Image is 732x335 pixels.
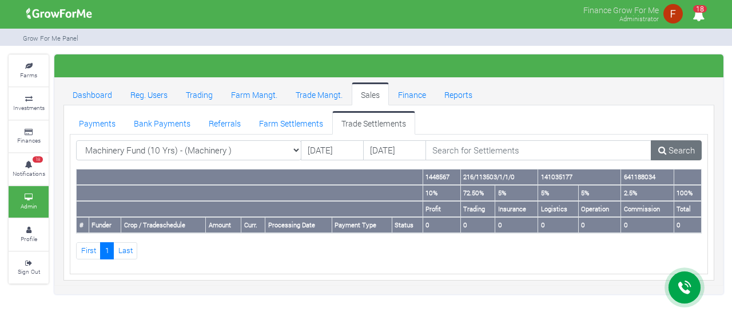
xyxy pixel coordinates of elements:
[177,82,222,105] a: Trading
[352,82,389,105] a: Sales
[9,252,49,283] a: Sign Out
[241,217,265,233] th: Curr.
[9,88,49,119] a: Investments
[425,140,652,161] input: Search for Settlements
[332,217,392,233] th: Payment Type
[495,201,538,217] th: Insurance
[77,217,89,233] th: #
[89,217,121,233] th: Funder
[222,82,287,105] a: Farm Mangt.
[662,2,685,25] img: growforme image
[9,186,49,218] a: Admin
[200,111,250,134] a: Referrals
[687,2,710,28] i: Notifications
[460,170,538,185] th: 216/113503/1/1/0
[33,156,43,163] span: 18
[495,185,538,201] th: 5%
[392,217,423,233] th: Status
[651,140,702,161] a: Search
[301,140,364,161] input: DD/MM/YYYY
[17,136,41,144] small: Finances
[76,242,101,259] a: First
[389,82,435,105] a: Finance
[423,185,460,201] th: 10%
[621,201,674,217] th: Commission
[70,111,125,134] a: Payments
[578,201,621,217] th: Operation
[693,5,707,13] span: 18
[9,121,49,152] a: Finances
[13,170,45,178] small: Notifications
[578,185,621,201] th: 5%
[674,185,701,201] th: 100%
[495,217,538,233] th: 0
[121,82,177,105] a: Reg. Users
[674,217,701,233] th: 0
[460,217,495,233] th: 0
[20,71,37,79] small: Farms
[621,170,674,185] th: 641188034
[538,217,579,233] th: 0
[9,153,49,185] a: 18 Notifications
[121,217,206,233] th: Crop / Tradeschedule
[460,185,495,201] th: 72.50%
[363,140,426,161] input: DD/MM/YYYY
[22,2,96,25] img: growforme image
[18,267,40,275] small: Sign Out
[63,82,121,105] a: Dashboard
[113,242,137,259] a: Last
[100,242,114,259] a: 1
[674,201,701,217] th: Total
[621,185,674,201] th: 2.5%
[13,104,45,112] small: Investments
[23,34,78,42] small: Grow For Me Panel
[583,2,659,16] p: Finance Grow For Me
[250,111,332,134] a: Farm Settlements
[538,170,621,185] th: 141035177
[125,111,200,134] a: Bank Payments
[423,170,460,185] th: 1448567
[460,201,495,217] th: Trading
[76,242,702,259] nav: Page Navigation
[287,82,352,105] a: Trade Mangt.
[435,82,482,105] a: Reports
[687,11,710,22] a: 18
[9,55,49,86] a: Farms
[423,201,460,217] th: Profit
[21,202,37,210] small: Admin
[423,217,460,233] th: 0
[206,217,241,233] th: Amount
[332,111,415,134] a: Trade Settlements
[578,217,621,233] th: 0
[9,219,49,250] a: Profile
[538,185,579,201] th: 5%
[265,217,332,233] th: Processing Date
[619,14,659,23] small: Administrator
[538,201,579,217] th: Logistics
[21,235,37,243] small: Profile
[621,217,674,233] th: 0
